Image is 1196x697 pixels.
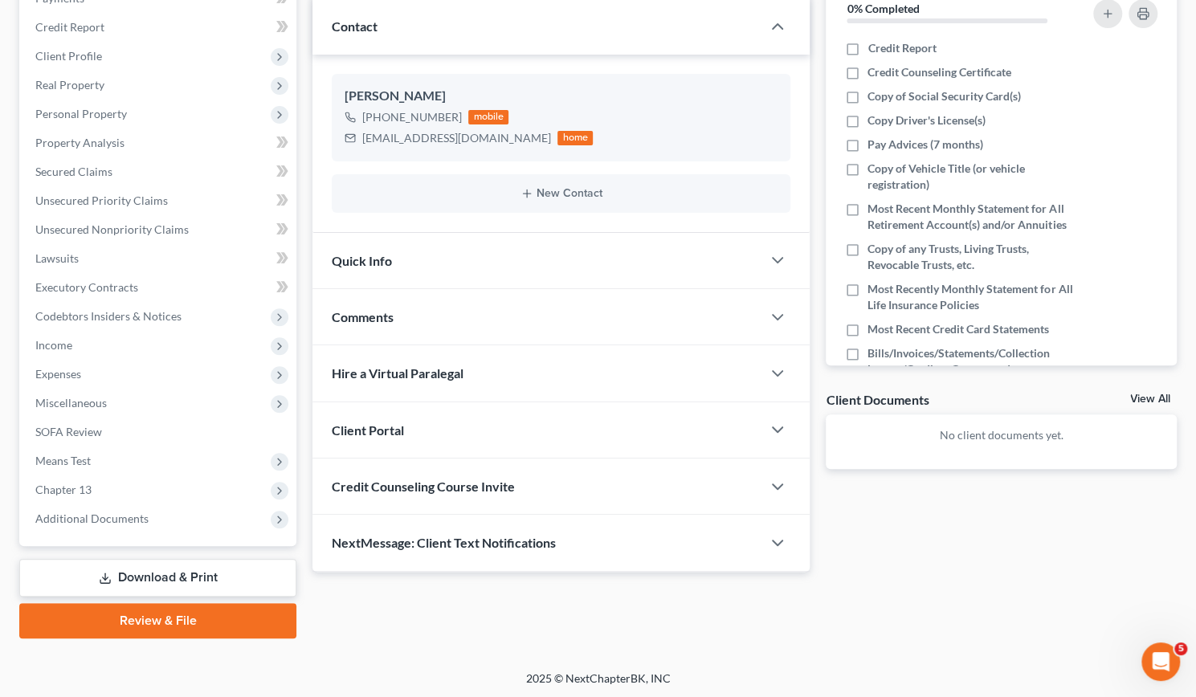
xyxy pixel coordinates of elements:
[35,338,72,352] span: Income
[22,157,296,186] a: Secured Claims
[332,18,378,34] span: Contact
[826,391,929,408] div: Client Documents
[867,40,936,56] span: Credit Report
[35,165,112,178] span: Secured Claims
[19,603,296,638] a: Review & File
[839,427,1164,443] p: No client documents yet.
[35,194,168,207] span: Unsecured Priority Claims
[22,128,296,157] a: Property Analysis
[35,309,182,323] span: Codebtors Insiders & Notices
[867,241,1075,273] span: Copy of any Trusts, Living Trusts, Revocable Trusts, etc.
[35,78,104,92] span: Real Property
[35,396,107,410] span: Miscellaneous
[1130,393,1170,405] a: View All
[867,137,983,153] span: Pay Advices (7 months)
[22,418,296,446] a: SOFA Review
[1141,642,1180,681] iframe: Intercom live chat
[867,88,1021,104] span: Copy of Social Security Card(s)
[35,136,124,149] span: Property Analysis
[468,110,508,124] div: mobile
[867,112,986,128] span: Copy Driver's License(s)
[332,365,463,381] span: Hire a Virtual Paralegal
[332,535,556,550] span: NextMessage: Client Text Notifications
[35,454,91,467] span: Means Test
[867,281,1075,313] span: Most Recently Monthly Statement for All Life Insurance Policies
[22,273,296,302] a: Executory Contracts
[867,201,1075,233] span: Most Recent Monthly Statement for All Retirement Account(s) and/or Annuities
[35,251,79,265] span: Lawsuits
[867,161,1075,193] span: Copy of Vehicle Title (or vehicle registration)
[35,367,81,381] span: Expenses
[35,49,102,63] span: Client Profile
[1174,642,1187,655] span: 5
[332,479,515,494] span: Credit Counseling Course Invite
[35,20,104,34] span: Credit Report
[22,186,296,215] a: Unsecured Priority Claims
[867,345,1075,377] span: Bills/Invoices/Statements/Collection Letters/Creditor Correspondence
[19,559,296,597] a: Download & Print
[35,280,138,294] span: Executory Contracts
[557,131,593,145] div: home
[847,2,919,15] strong: 0% Completed
[345,87,778,106] div: [PERSON_NAME]
[22,13,296,42] a: Credit Report
[332,253,392,268] span: Quick Info
[362,130,551,146] div: [EMAIL_ADDRESS][DOMAIN_NAME]
[345,187,778,200] button: New Contact
[35,512,149,525] span: Additional Documents
[867,64,1011,80] span: Credit Counseling Certificate
[867,321,1049,337] span: Most Recent Credit Card Statements
[362,109,462,125] div: [PHONE_NUMBER]
[332,309,394,324] span: Comments
[35,107,127,120] span: Personal Property
[35,483,92,496] span: Chapter 13
[22,244,296,273] a: Lawsuits
[35,222,189,236] span: Unsecured Nonpriority Claims
[332,422,404,438] span: Client Portal
[35,425,102,438] span: SOFA Review
[22,215,296,244] a: Unsecured Nonpriority Claims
